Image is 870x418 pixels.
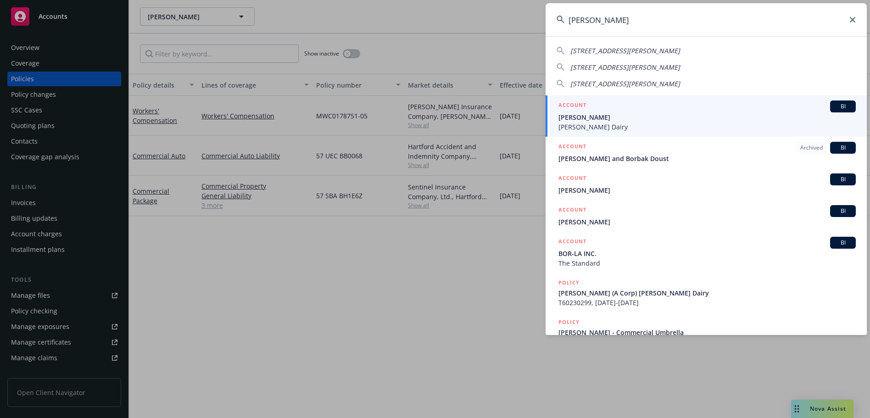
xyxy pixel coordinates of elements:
[558,154,856,163] span: [PERSON_NAME] and Borbak Doust
[558,258,856,268] span: The Standard
[558,288,856,298] span: [PERSON_NAME] (A Corp) [PERSON_NAME] Dairy
[558,205,586,216] h5: ACCOUNT
[558,298,856,307] span: T60230299, [DATE]-[DATE]
[570,46,680,55] span: [STREET_ADDRESS][PERSON_NAME]
[546,95,867,137] a: ACCOUNTBI[PERSON_NAME][PERSON_NAME] Dairy
[546,312,867,352] a: POLICY[PERSON_NAME] - Commercial Umbrella
[558,100,586,111] h5: ACCOUNT
[558,173,586,184] h5: ACCOUNT
[558,112,856,122] span: [PERSON_NAME]
[558,142,586,153] h5: ACCOUNT
[558,217,856,227] span: [PERSON_NAME]
[546,137,867,168] a: ACCOUNTArchivedBI[PERSON_NAME] and Borbak Doust
[834,239,852,247] span: BI
[834,144,852,152] span: BI
[546,273,867,312] a: POLICY[PERSON_NAME] (A Corp) [PERSON_NAME] DairyT60230299, [DATE]-[DATE]
[546,200,867,232] a: ACCOUNTBI[PERSON_NAME]
[546,3,867,36] input: Search...
[558,122,856,132] span: [PERSON_NAME] Dairy
[558,249,856,258] span: BOR-LA INC.
[546,168,867,200] a: ACCOUNTBI[PERSON_NAME]
[834,175,852,184] span: BI
[558,318,580,327] h5: POLICY
[558,278,580,287] h5: POLICY
[546,232,867,273] a: ACCOUNTBIBOR-LA INC.The Standard
[558,185,856,195] span: [PERSON_NAME]
[570,63,680,72] span: [STREET_ADDRESS][PERSON_NAME]
[558,328,856,337] span: [PERSON_NAME] - Commercial Umbrella
[558,237,586,248] h5: ACCOUNT
[570,79,680,88] span: [STREET_ADDRESS][PERSON_NAME]
[834,102,852,111] span: BI
[834,207,852,215] span: BI
[800,144,823,152] span: Archived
